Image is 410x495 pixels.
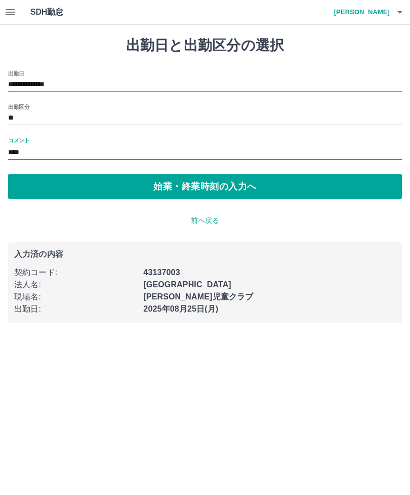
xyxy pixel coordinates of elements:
label: コメント [8,136,29,144]
p: 入力済の内容 [14,250,396,258]
p: 前へ戻る [8,215,402,226]
p: 出勤日 : [14,303,137,315]
b: 2025年08月25日(月) [143,304,218,313]
b: 43137003 [143,268,180,277]
button: 始業・終業時刻の入力へ [8,174,402,199]
p: 契約コード : [14,266,137,279]
label: 出勤日 [8,69,24,77]
b: [PERSON_NAME]児童クラブ [143,292,253,301]
p: 現場名 : [14,291,137,303]
label: 出勤区分 [8,103,29,110]
p: 法人名 : [14,279,137,291]
b: [GEOGRAPHIC_DATA] [143,280,231,289]
h1: 出勤日と出勤区分の選択 [8,37,402,54]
